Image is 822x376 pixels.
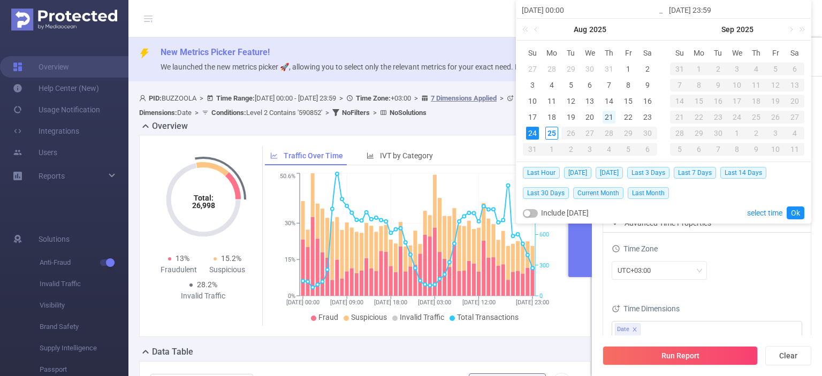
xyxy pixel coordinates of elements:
[638,143,657,156] div: 6
[599,93,619,109] td: August 14, 2025
[689,77,709,93] td: September 8, 2025
[523,203,589,223] div: Include [DATE]
[542,109,561,125] td: August 18, 2025
[581,125,600,141] td: August 27, 2025
[542,141,561,157] td: September 1, 2025
[400,313,444,321] span: Invalid Traffic
[689,95,709,108] div: 15
[785,125,804,141] td: October 4, 2025
[766,48,785,58] span: Fr
[152,346,193,358] h2: Data Table
[418,299,451,306] tspan: [DATE] 03:00
[765,346,811,365] button: Clear
[179,290,227,302] div: Invalid Traffic
[619,141,638,157] td: September 5, 2025
[581,61,600,77] td: July 30, 2025
[638,77,657,93] td: August 9, 2025
[561,61,581,77] td: July 29, 2025
[523,141,542,157] td: August 31, 2025
[192,109,202,117] span: >
[728,63,747,75] div: 3
[766,61,785,77] td: September 5, 2025
[709,111,728,124] div: 23
[709,127,728,140] div: 30
[40,273,128,295] span: Invalid Traffic
[785,45,804,61] th: Sat
[211,109,246,117] b: Conditions :
[583,63,596,75] div: 30
[39,165,65,187] a: Reports
[617,324,629,335] span: Date
[766,127,785,140] div: 3
[785,77,804,93] td: September 13, 2025
[670,109,689,125] td: September 21, 2025
[612,304,680,313] span: Time Dimensions
[689,48,709,58] span: Mo
[709,143,728,156] div: 7
[728,143,747,156] div: 8
[564,167,591,179] span: [DATE]
[619,77,638,93] td: August 8, 2025
[627,167,669,179] span: Last 3 Days
[670,143,689,156] div: 5
[603,95,615,108] div: 14
[431,94,497,102] u: 7 Dimensions Applied
[785,63,804,75] div: 6
[670,61,689,77] td: August 31, 2025
[689,93,709,109] td: September 15, 2025
[641,63,654,75] div: 2
[542,125,561,141] td: August 25, 2025
[322,109,332,117] span: >
[670,45,689,61] th: Sun
[221,254,241,263] span: 15.2%
[40,252,128,273] span: Anti-Fraud
[342,109,370,117] b: No Filters
[526,79,539,91] div: 3
[747,63,766,75] div: 4
[390,109,427,117] b: No Solutions
[149,94,162,102] b: PID:
[785,109,804,125] td: September 27, 2025
[581,109,600,125] td: August 20, 2025
[709,125,728,141] td: September 30, 2025
[13,99,100,120] a: Usage Notification
[532,19,542,40] a: Previous month (PageUp)
[670,127,689,140] div: 28
[619,45,638,61] th: Fri
[523,167,560,179] span: Last Hour
[196,94,207,102] span: >
[545,127,558,140] div: 25
[728,77,747,93] td: September 10, 2025
[689,125,709,141] td: September 29, 2025
[318,313,338,321] span: Fraud
[670,125,689,141] td: September 28, 2025
[709,45,728,61] th: Tue
[747,203,782,223] a: select time
[709,93,728,109] td: September 16, 2025
[13,78,99,99] a: Help Center (New)
[539,232,549,239] tspan: 600
[152,120,188,133] h2: Overview
[561,45,581,61] th: Tue
[728,111,747,124] div: 24
[785,61,804,77] td: September 6, 2025
[670,141,689,157] td: October 5, 2025
[523,125,542,141] td: August 24, 2025
[40,295,128,316] span: Visibility
[793,19,807,40] a: Next year (Control + right)
[735,19,755,40] a: 2025
[641,95,654,108] div: 16
[632,327,637,333] i: icon: close
[785,143,804,156] div: 11
[670,93,689,109] td: September 14, 2025
[542,143,561,156] div: 1
[599,141,619,157] td: September 4, 2025
[618,262,658,279] div: UTC+03:00
[728,45,747,61] th: Wed
[13,142,57,163] a: Users
[285,256,295,263] tspan: 15%
[286,299,319,306] tspan: [DATE] 00:00
[526,95,539,108] div: 10
[747,111,766,124] div: 25
[583,111,596,124] div: 20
